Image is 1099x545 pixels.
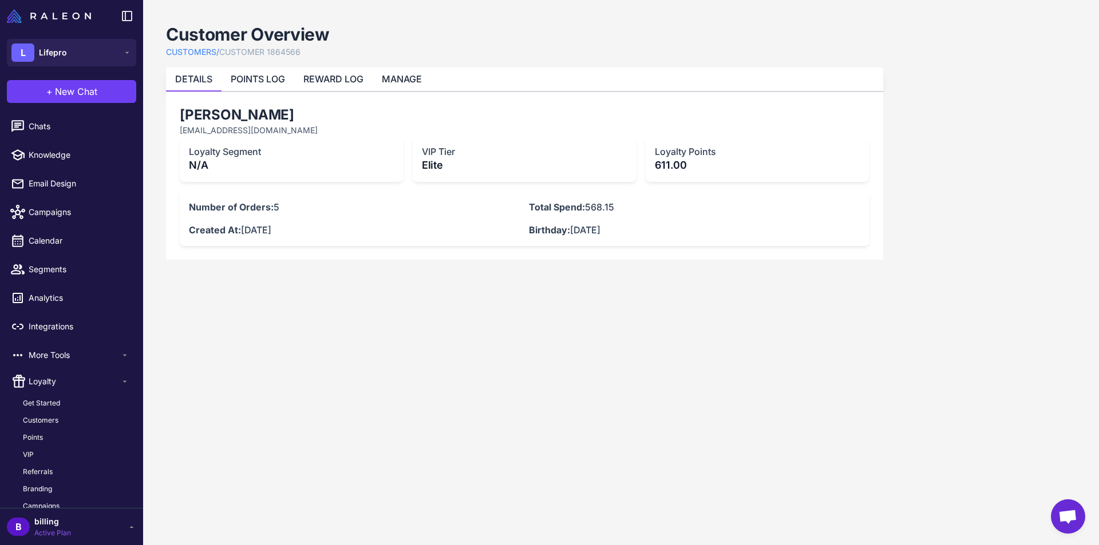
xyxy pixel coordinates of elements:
a: Segments [5,257,139,281]
p: [DATE] [189,223,520,237]
p: 5 [189,200,520,214]
a: MANAGE [382,73,422,85]
span: New Chat [55,85,97,98]
span: More Tools [29,349,120,361]
p: N/A [189,157,394,173]
p: 611.00 [655,157,860,173]
a: Email Design [5,172,139,196]
img: Raleon Logo [7,9,91,23]
h1: Customer Overview [166,23,330,46]
span: Knowledge [29,149,129,161]
span: Get Started [23,398,60,408]
p: [DATE] [529,223,860,237]
a: Points [14,430,139,445]
span: Lifepro [39,46,67,59]
span: Calendar [29,234,129,247]
a: DETAILS [175,73,212,85]
span: Campaigns [23,501,60,511]
span: Points [23,432,43,443]
div: Open chat [1051,499,1085,534]
span: Campaigns [29,206,129,218]
span: Integrations [29,320,129,333]
a: Integrations [5,315,139,339]
strong: Created At: [189,224,241,236]
a: Customers [14,413,139,428]
span: + [46,85,53,98]
a: Calendar [5,229,139,253]
a: POINTS LOG [231,73,285,85]
button: +New Chat [7,80,136,103]
span: Active Plan [34,528,71,538]
span: Referrals [23,467,53,477]
h2: [PERSON_NAME] [180,106,869,124]
a: Campaigns [14,499,139,514]
span: Email Design [29,177,129,190]
p: [EMAIL_ADDRESS][DOMAIN_NAME] [180,124,869,137]
p: Elite [422,157,627,173]
a: REWARD LOG [303,73,363,85]
h3: Loyalty Points [655,146,860,157]
a: Get Started [14,396,139,411]
span: VIP [23,449,34,460]
span: Loyalty [29,375,120,388]
a: CUSTOMERS/ [166,46,219,58]
strong: Number of Orders: [189,201,274,213]
button: LLifepro [7,39,136,66]
span: billing [34,515,71,528]
span: Branding [23,484,52,494]
span: / [216,47,219,57]
strong: Birthday: [529,224,570,236]
span: Customers [23,415,58,425]
a: Referrals [14,464,139,479]
div: B [7,518,30,536]
span: Chats [29,120,129,133]
a: Raleon Logo [7,9,96,23]
a: CUSTOMER 1864566 [219,46,301,58]
h3: VIP Tier [422,146,627,157]
strong: Total Spend: [529,201,585,213]
a: Branding [14,482,139,496]
div: L [11,43,34,62]
a: Chats [5,114,139,138]
span: Segments [29,263,129,276]
a: Analytics [5,286,139,310]
h3: Loyalty Segment [189,146,394,157]
a: Campaigns [5,200,139,224]
a: Knowledge [5,143,139,167]
p: 568.15 [529,200,860,214]
a: VIP [14,447,139,462]
span: Analytics [29,292,129,304]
